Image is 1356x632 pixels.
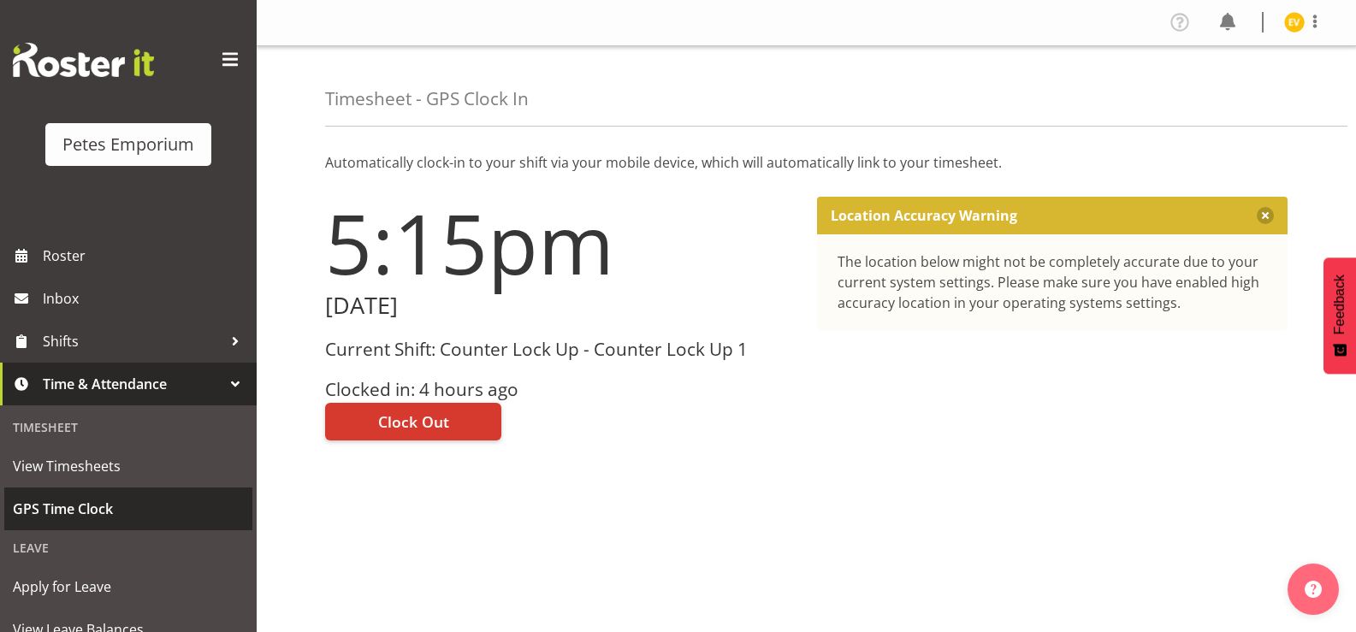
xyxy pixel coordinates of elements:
h3: Clocked in: 4 hours ago [325,380,796,399]
img: help-xxl-2.png [1305,581,1322,598]
div: Petes Emporium [62,132,194,157]
p: Location Accuracy Warning [831,207,1017,224]
span: Shifts [43,328,222,354]
a: Apply for Leave [4,565,252,608]
h1: 5:15pm [325,197,796,289]
span: Clock Out [378,411,449,433]
span: Apply for Leave [13,574,244,600]
div: Timesheet [4,410,252,445]
span: View Timesheets [13,453,244,479]
button: Close message [1257,207,1274,224]
h3: Current Shift: Counter Lock Up - Counter Lock Up 1 [325,340,796,359]
img: Rosterit website logo [13,43,154,77]
div: Leave [4,530,252,565]
span: Time & Attendance [43,371,222,397]
a: GPS Time Clock [4,487,252,530]
div: The location below might not be completely accurate due to your current system settings. Please m... [838,251,1268,313]
img: eva-vailini10223.jpg [1284,12,1305,32]
button: Feedback - Show survey [1323,257,1356,374]
a: View Timesheets [4,445,252,487]
span: Roster [43,243,248,269]
span: Feedback [1332,275,1347,334]
span: Inbox [43,286,248,311]
p: Automatically clock-in to your shift via your mobile device, which will automatically link to you... [325,152,1288,173]
h2: [DATE] [325,292,796,319]
span: GPS Time Clock [13,496,244,522]
h4: Timesheet - GPS Clock In [325,89,529,109]
button: Clock Out [325,403,501,440]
